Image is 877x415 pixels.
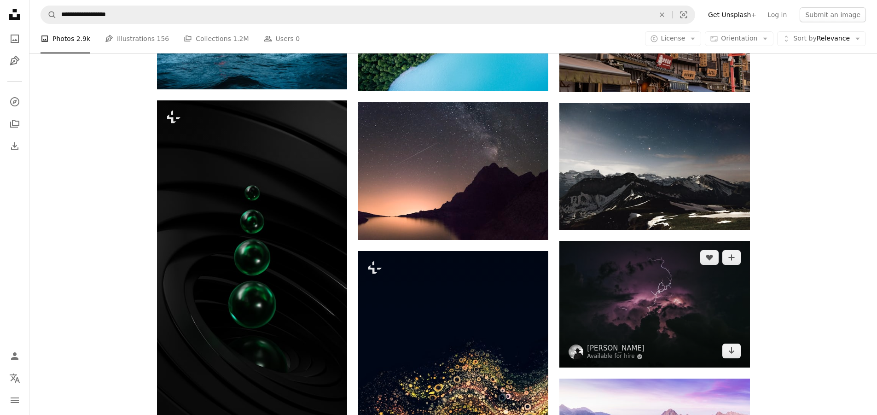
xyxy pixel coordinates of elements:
[587,344,645,353] a: [PERSON_NAME]
[559,103,749,230] img: landscape photography of black and white mountain
[41,6,57,23] button: Search Unsplash
[645,31,702,46] button: License
[6,115,24,133] a: Collections
[264,24,300,53] a: Users 0
[358,102,548,240] img: silhouette of mountain beside the body of water at night time
[800,7,866,22] button: Submit an image
[157,34,169,44] span: 156
[559,162,749,170] a: landscape photography of black and white mountain
[705,31,773,46] button: Orientation
[157,265,347,274] a: a picture of a green object in the middle of a black background
[661,35,685,42] span: License
[703,7,762,22] a: Get Unsplash+
[6,93,24,111] a: Explore
[559,241,749,368] img: photography of lightning storm
[722,250,741,265] button: Add to Collection
[722,344,741,358] a: Download
[652,6,672,23] button: Clear
[700,250,719,265] button: Like
[587,353,645,360] a: Available for hire
[721,35,757,42] span: Orientation
[41,6,695,24] form: Find visuals sitewide
[6,137,24,155] a: Download History
[793,34,850,43] span: Relevance
[559,300,749,308] a: photography of lightning storm
[6,369,24,387] button: Language
[296,34,300,44] span: 0
[233,34,249,44] span: 1.2M
[6,29,24,48] a: Photos
[6,347,24,365] a: Log in / Sign up
[777,31,866,46] button: Sort byRelevance
[105,24,169,53] a: Illustrations 156
[6,6,24,26] a: Home — Unsplash
[6,391,24,409] button: Menu
[358,167,548,175] a: silhouette of mountain beside the body of water at night time
[762,7,792,22] a: Log in
[673,6,695,23] button: Visual search
[569,345,583,359] img: Go to Breno Machado's profile
[793,35,816,42] span: Sort by
[184,24,249,53] a: Collections 1.2M
[6,52,24,70] a: Illustrations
